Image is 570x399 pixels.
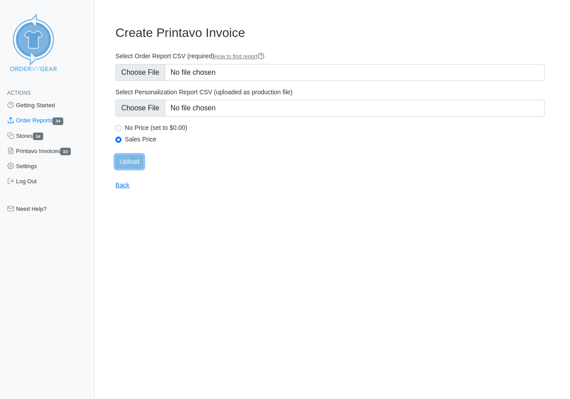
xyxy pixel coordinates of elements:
[115,52,545,60] label: Select Order Report CSV (required)
[60,148,71,155] span: 33
[33,133,44,140] span: 34
[115,88,545,96] label: Select Personalization Report CSV (uploaded as production file)
[115,155,143,169] input: Upload
[115,25,545,40] h3: Create Printavo Invoice
[125,135,545,143] label: Sales Price
[53,117,63,125] span: 34
[7,90,31,96] span: Actions
[115,181,129,189] a: Back
[125,124,545,132] label: No Price (set to $0.00)
[214,53,265,60] a: How to find report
